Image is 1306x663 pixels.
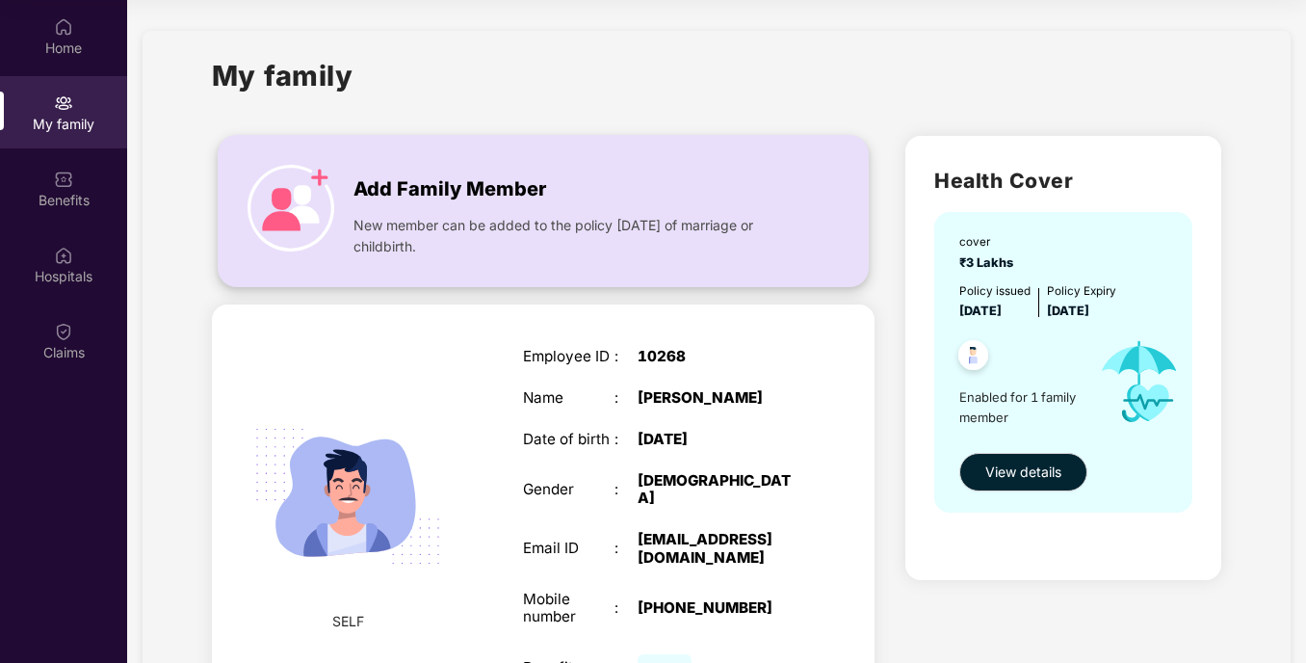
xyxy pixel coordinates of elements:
div: : [614,389,638,407]
img: svg+xml;base64,PHN2ZyBpZD0iSG9zcGl0YWxzIiB4bWxucz0iaHR0cDovL3d3dy53My5vcmcvMjAwMC9zdmciIHdpZHRoPS... [54,246,73,265]
div: Email ID [523,540,614,557]
span: New member can be added to the policy [DATE] of marriage or childbirth. [353,215,797,257]
div: Employee ID [523,348,614,365]
img: icon [1084,321,1196,443]
div: Name [523,389,614,407]
div: : [614,599,638,617]
span: View details [985,462,1061,483]
h1: My family [212,54,353,97]
div: [DEMOGRAPHIC_DATA] [638,472,797,507]
div: Date of birth [523,431,614,448]
div: 10268 [638,348,797,365]
div: : [614,481,638,498]
span: ₹3 Lakhs [959,255,1019,270]
div: [PERSON_NAME] [638,389,797,407]
div: [EMAIL_ADDRESS][DOMAIN_NAME] [638,531,797,566]
div: Policy Expiry [1047,282,1116,300]
span: SELF [332,611,364,632]
span: [DATE] [959,304,1002,318]
img: icon [248,165,334,252]
span: Add Family Member [353,174,546,204]
div: : [614,348,638,365]
img: svg+xml;base64,PHN2ZyB4bWxucz0iaHR0cDovL3d3dy53My5vcmcvMjAwMC9zdmciIHdpZHRoPSI0OC45NDMiIGhlaWdodD... [950,334,997,382]
div: : [614,431,638,448]
span: [DATE] [1047,304,1089,318]
span: Enabled for 1 family member [959,387,1083,427]
div: [PHONE_NUMBER] [638,599,797,617]
div: Gender [523,481,614,498]
div: : [614,540,638,557]
img: svg+xml;base64,PHN2ZyB3aWR0aD0iMjAiIGhlaWdodD0iMjAiIHZpZXdCb3g9IjAgMCAyMCAyMCIgZmlsbD0ibm9uZSIgeG... [54,93,73,113]
img: svg+xml;base64,PHN2ZyBpZD0iSG9tZSIgeG1sbnM9Imh0dHA6Ly93d3cudzMub3JnLzIwMDAvc3ZnIiB3aWR0aD0iMjAiIG... [54,17,73,37]
div: cover [959,233,1019,251]
img: svg+xml;base64,PHN2ZyBpZD0iQmVuZWZpdHMiIHhtbG5zPSJodHRwOi8vd3d3LnczLm9yZy8yMDAwL3N2ZyIgd2lkdGg9Ij... [54,170,73,189]
img: svg+xml;base64,PHN2ZyBpZD0iQ2xhaW0iIHhtbG5zPSJodHRwOi8vd3d3LnczLm9yZy8yMDAwL3N2ZyIgd2lkdGg9IjIwIi... [54,322,73,341]
div: Policy issued [959,282,1031,300]
button: View details [959,453,1087,491]
img: svg+xml;base64,PHN2ZyB4bWxucz0iaHR0cDovL3d3dy53My5vcmcvMjAwMC9zdmciIHdpZHRoPSIyMjQiIGhlaWdodD0iMT... [233,382,462,611]
h2: Health Cover [934,165,1192,197]
div: Mobile number [523,591,614,625]
div: [DATE] [638,431,797,448]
